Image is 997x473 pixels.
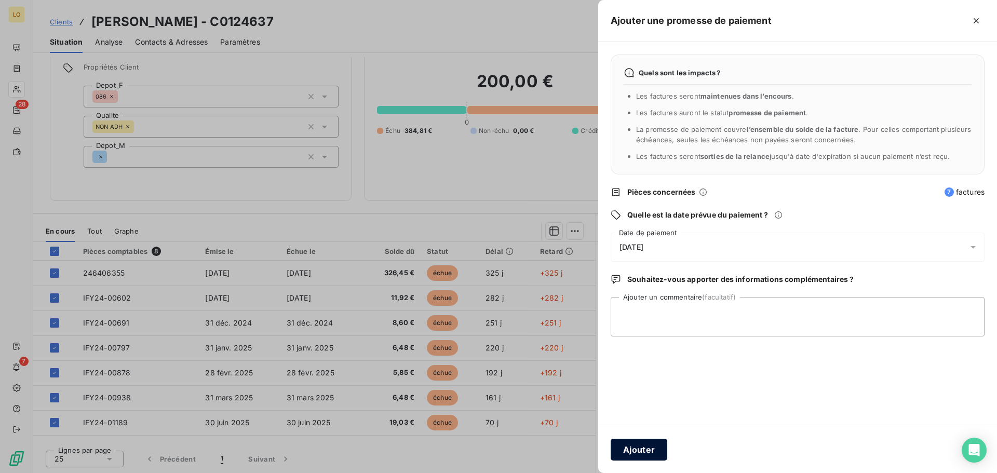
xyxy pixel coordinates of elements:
button: Ajouter [611,439,667,461]
span: Quels sont les impacts ? [639,69,721,77]
span: sorties de la relance [700,152,770,160]
span: 7 [945,187,954,197]
span: promesse de paiement [729,109,806,117]
span: factures [945,187,985,197]
span: Souhaitez-vous apporter des informations complémentaires ? [627,274,854,285]
span: Les factures seront . [636,92,794,100]
span: Quelle est la date prévue du paiement ? [627,210,768,220]
span: [DATE] [619,243,643,251]
span: La promesse de paiement couvre . Pour celles comportant plusieurs échéances, seules les échéances... [636,125,972,144]
span: l’ensemble du solde de la facture [747,125,859,133]
h5: Ajouter une promesse de paiement [611,13,772,28]
span: Les factures auront le statut . [636,109,809,117]
span: Pièces concernées [627,187,696,197]
div: Open Intercom Messenger [962,438,987,463]
span: Les factures seront jusqu'à date d'expiration si aucun paiement n’est reçu. [636,152,950,160]
span: maintenues dans l’encours [700,92,792,100]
